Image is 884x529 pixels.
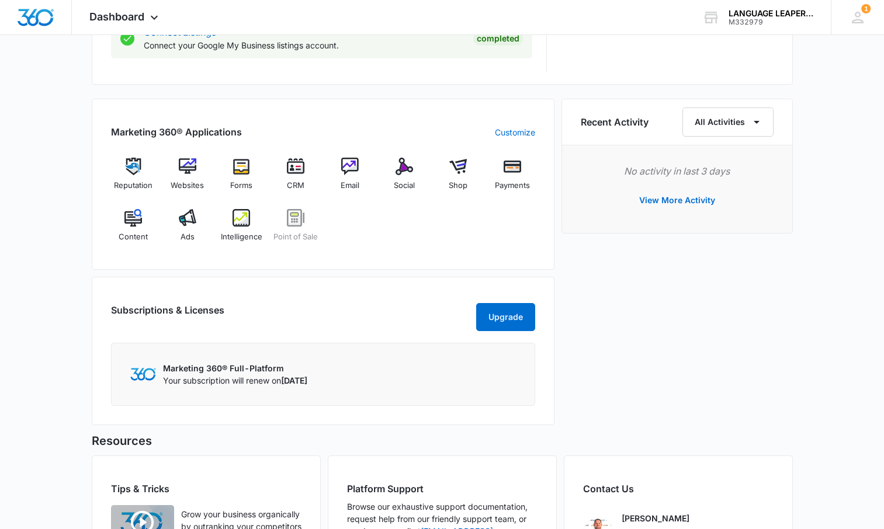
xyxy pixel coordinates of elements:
span: Forms [230,180,252,192]
button: Upgrade [476,303,535,331]
span: Shop [449,180,467,192]
a: Payments [490,158,535,200]
div: Completed [473,32,523,46]
a: Customize [495,126,535,138]
span: Intelligence [221,231,262,243]
p: No activity in last 3 days [581,164,774,178]
h2: Subscriptions & Licenses [111,303,224,326]
a: Point of Sale [273,209,318,251]
h2: Contact Us [583,482,774,496]
span: Content [119,231,148,243]
a: Shop [436,158,481,200]
span: Ads [181,231,195,243]
span: Social [394,180,415,192]
div: notifications count [861,4,871,13]
a: Social [382,158,427,200]
div: account id [729,18,814,26]
span: Point of Sale [273,231,318,243]
a: CRM [273,158,318,200]
span: Reputation [114,180,152,192]
span: 1 [861,4,871,13]
button: All Activities [682,107,774,137]
div: account name [729,9,814,18]
h2: Tips & Tricks [111,482,301,496]
p: Marketing 360® Full-Platform [163,362,307,374]
p: Your subscription will renew on [163,374,307,387]
h2: Platform Support [347,482,538,496]
h5: Resources [92,432,793,450]
span: [DATE] [281,375,307,385]
span: Email [341,180,359,192]
span: Payments [495,180,530,192]
a: Ads [165,209,210,251]
span: Dashboard [89,11,144,23]
p: [PERSON_NAME] [622,512,689,524]
p: Connect your Google My Business listings account. [144,39,464,51]
a: Email [328,158,373,200]
span: CRM [287,180,304,192]
h6: Recent Activity [581,115,649,129]
button: View More Activity [628,186,727,214]
a: Websites [165,158,210,200]
a: Intelligence [219,209,264,251]
a: Forms [219,158,264,200]
h2: Marketing 360® Applications [111,125,242,139]
a: Reputation [111,158,156,200]
img: Marketing 360 Logo [130,368,156,380]
a: Content [111,209,156,251]
span: Websites [171,180,204,192]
